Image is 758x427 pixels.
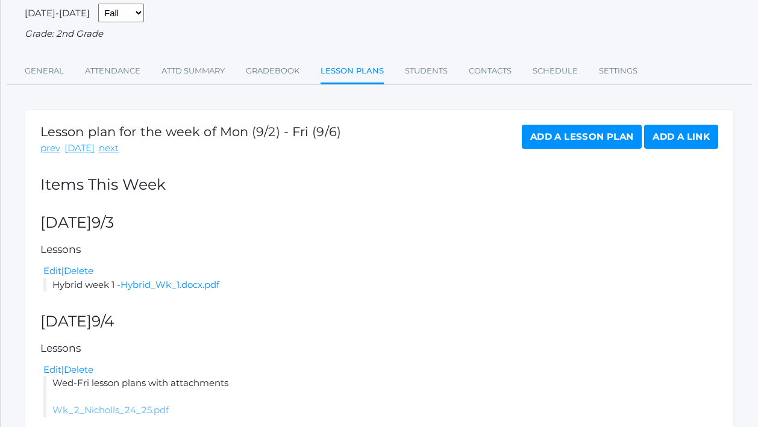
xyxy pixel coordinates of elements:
[25,27,734,41] div: Grade: 2nd Grade
[40,313,718,330] h2: [DATE]
[64,265,93,276] a: Delete
[533,59,578,83] a: Schedule
[40,343,718,354] h5: Lessons
[43,363,718,377] div: |
[52,404,169,416] a: Wk_2_Nicholls_24_25.pdf
[40,142,60,155] a: prev
[522,125,642,149] a: Add a Lesson Plan
[43,376,718,417] li: Wed-Fri lesson plans with attachments
[99,142,119,155] a: next
[405,59,448,83] a: Students
[64,364,93,375] a: Delete
[43,278,718,292] li: Hybrid week 1 -
[25,59,64,83] a: General
[469,59,512,83] a: Contacts
[121,279,219,290] a: Hybrid_Wk_1.docx.pdf
[321,59,384,85] a: Lesson Plans
[246,59,299,83] a: Gradebook
[43,265,61,276] a: Edit
[64,142,95,155] a: [DATE]
[599,59,637,83] a: Settings
[25,7,90,19] span: [DATE]-[DATE]
[40,244,718,255] h5: Lessons
[92,312,114,330] span: 9/4
[40,125,341,139] h1: Lesson plan for the week of Mon (9/2) - Fri (9/6)
[40,176,718,193] h2: Items This Week
[43,264,718,278] div: |
[161,59,225,83] a: Attd Summary
[43,364,61,375] a: Edit
[644,125,718,149] a: Add a Link
[85,59,140,83] a: Attendance
[92,213,114,231] span: 9/3
[40,214,718,231] h2: [DATE]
